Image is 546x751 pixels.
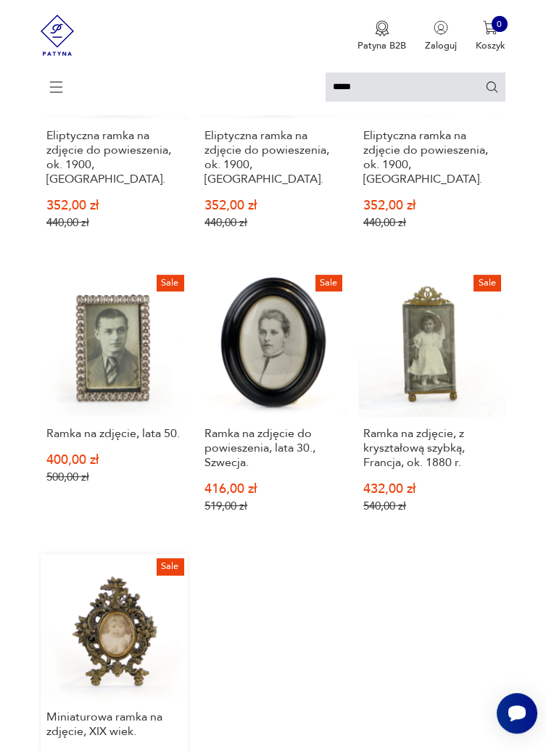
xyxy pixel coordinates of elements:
[363,501,500,513] p: 540,00 zł
[357,20,406,52] a: Ikona medaluPatyna B2B
[483,20,497,35] img: Ikona koszyka
[425,20,457,52] button: Zaloguj
[375,20,389,36] img: Ikona medalu
[476,20,505,52] button: 0Koszyk
[485,80,499,94] button: Szukaj
[204,501,341,513] p: 519,00 zł
[46,455,183,466] p: 400,00 zł
[204,484,341,495] p: 416,00 zł
[425,39,457,52] p: Zaloguj
[204,217,341,229] p: 440,00 zł
[357,20,406,52] button: Patyna B2B
[363,128,500,186] h3: Eliptyczna ramka na zdjęcie do powieszenia, ok. 1900, [GEOGRAPHIC_DATA].
[363,426,500,470] h3: Ramka na zdjęcie, z kryształową szybką, Francja, ok. 1880 r.
[204,426,341,470] h3: Ramka na zdjęcie do powieszenia, lata 30., Szwecja.
[476,39,505,52] p: Koszyk
[363,217,500,229] p: 440,00 zł
[46,217,183,229] p: 440,00 zł
[41,270,188,535] a: SaleRamka na zdjęcie, lata 50.Ramka na zdjęcie, lata 50.400,00 zł500,00 zł
[497,693,537,734] iframe: Smartsupp widget button
[358,270,505,535] a: SaleRamka na zdjęcie, z kryształową szybką, Francja, ok. 1880 r.Ramka na zdjęcie, z kryształową s...
[357,39,406,52] p: Patyna B2B
[46,426,183,441] h3: Ramka na zdjęcie, lata 50.
[434,20,448,35] img: Ikonka użytkownika
[492,16,508,32] div: 0
[204,128,341,186] h3: Eliptyczna ramka na zdjęcie do powieszenia, ok. 1900, [GEOGRAPHIC_DATA].
[363,484,500,495] p: 432,00 zł
[46,472,183,484] p: 500,00 zł
[204,201,341,212] p: 352,00 zł
[46,128,183,186] h3: Eliptyczna ramka na zdjęcie do powieszenia, ok. 1900, [GEOGRAPHIC_DATA].
[199,270,347,535] a: SaleRamka na zdjęcie do powieszenia, lata 30., Szwecja.Ramka na zdjęcie do powieszenia, lata 30.,...
[46,710,183,739] h3: Miniaturowa ramka na zdjęcie, XIX wiek.
[363,201,500,212] p: 352,00 zł
[46,201,183,212] p: 352,00 zł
